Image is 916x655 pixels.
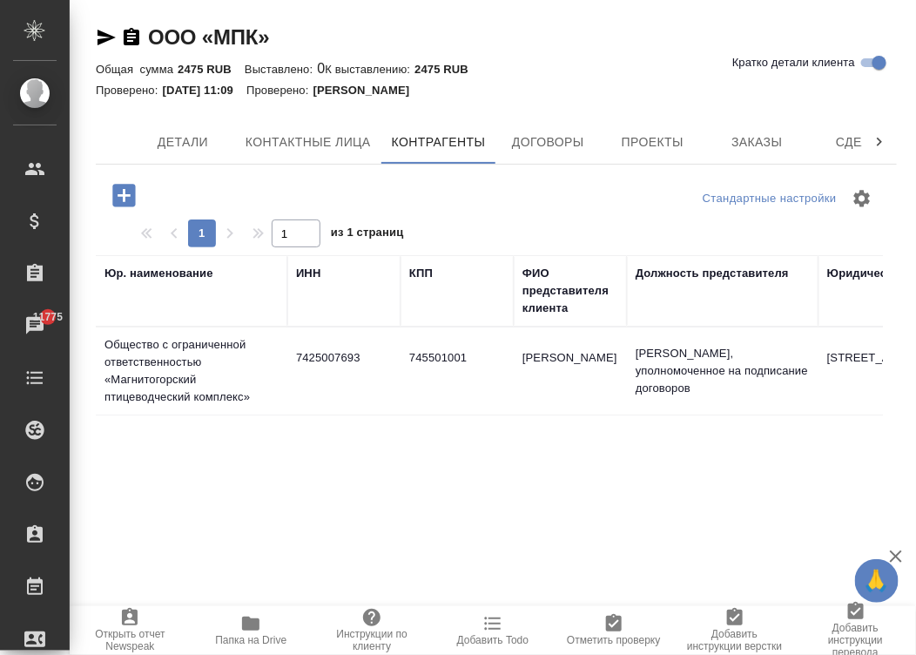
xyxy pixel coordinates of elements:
span: Детали [141,132,225,153]
div: 0 [96,58,897,79]
span: Заказы [715,132,798,153]
button: 🙏 [855,559,899,603]
div: КПП [409,265,433,282]
span: Добавить инструкции верстки [684,628,785,652]
button: Отметить проверку [553,606,674,655]
button: Открыть отчет Newspeak [70,606,191,655]
a: 11775 [4,304,65,348]
td: [PERSON_NAME], уполномоченное на подписание договоров [627,336,818,406]
button: Добавить контрагента [100,178,148,213]
p: 2475 RUB [178,63,245,76]
p: [DATE] 11:09 [163,84,247,97]
td: Общество с ограниченной ответственностью «Магнитогорский птицеводческий комплекс» [96,327,287,415]
p: Проверено: [246,84,313,97]
button: Инструкции по клиенту [312,606,433,655]
div: split button [698,186,841,213]
button: Добавить инструкции верстки [674,606,795,655]
button: Скопировать ссылку [121,27,142,48]
a: ООО «МПК» [148,25,269,49]
div: Юр. наименование [104,265,213,282]
button: Добавить Todo [433,606,554,655]
p: Общая сумма [96,63,178,76]
span: 11775 [23,308,73,326]
span: Добавить Todo [457,634,529,646]
span: из 1 страниц [331,222,404,247]
span: Папка на Drive [215,634,286,646]
span: Сделки [819,132,903,153]
td: 7425007693 [287,341,401,402]
span: Открыть отчет Newspeak [80,628,180,652]
td: [PERSON_NAME] [514,341,627,402]
p: [PERSON_NAME] [313,84,423,97]
span: Контактные лица [246,132,371,153]
span: Настроить таблицу [841,178,883,219]
div: Должность представителя [636,265,789,282]
p: 2475 RUB [414,63,482,76]
span: Кратко детали клиента [732,54,855,71]
p: Выставлено: [245,63,317,76]
span: Инструкции по клиенту [322,628,422,652]
button: Папка на Drive [191,606,312,655]
button: Скопировать ссылку для ЯМессенджера [96,27,117,48]
p: Проверено: [96,84,163,97]
div: ИНН [296,265,321,282]
span: 🙏 [862,563,892,599]
span: Договоры [506,132,589,153]
td: 745501001 [401,341,514,402]
div: ФИО представителя клиента [522,265,618,317]
p: К выставлению: [325,63,414,76]
span: Отметить проверку [567,634,660,646]
span: Контрагенты [392,132,486,153]
span: Проекты [610,132,694,153]
button: Добавить инструкции перевода [795,606,916,655]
